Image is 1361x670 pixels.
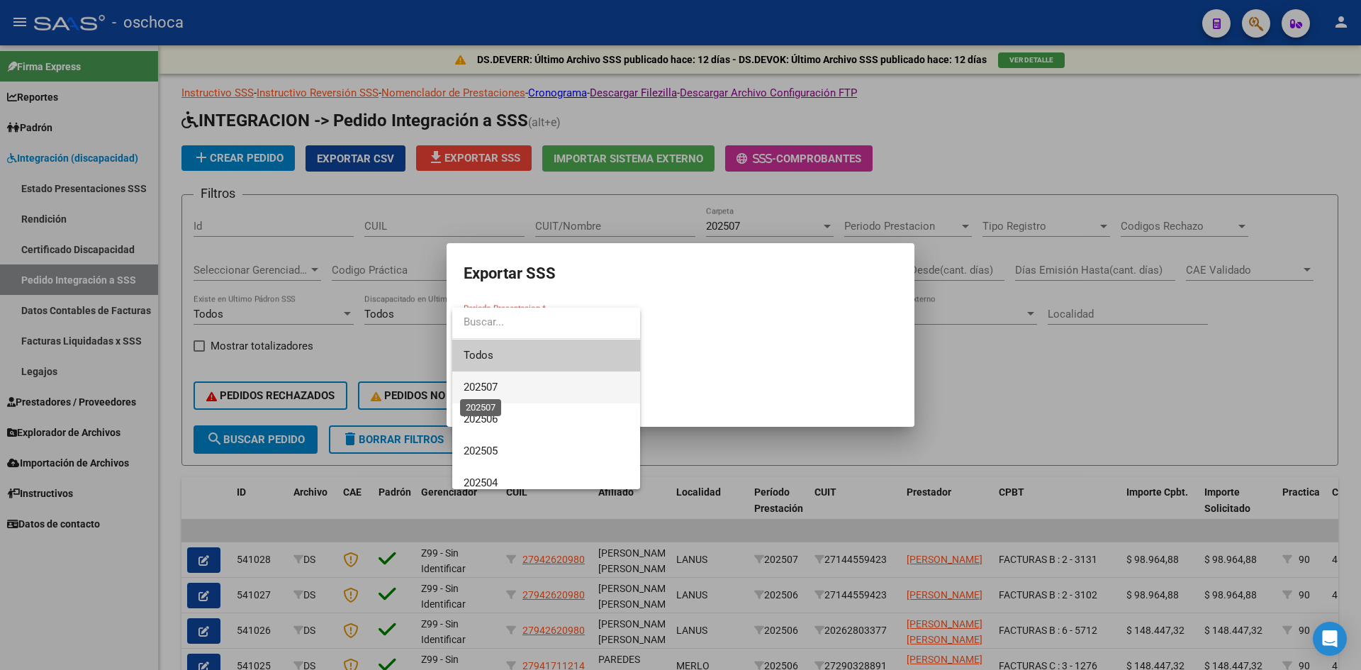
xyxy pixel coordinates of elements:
span: 202505 [464,445,498,457]
input: dropdown search [452,306,640,338]
span: 202506 [464,413,498,425]
span: Todos [464,340,629,372]
div: Open Intercom Messenger [1313,622,1347,656]
span: 202507 [464,381,498,393]
span: 202504 [464,476,498,489]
